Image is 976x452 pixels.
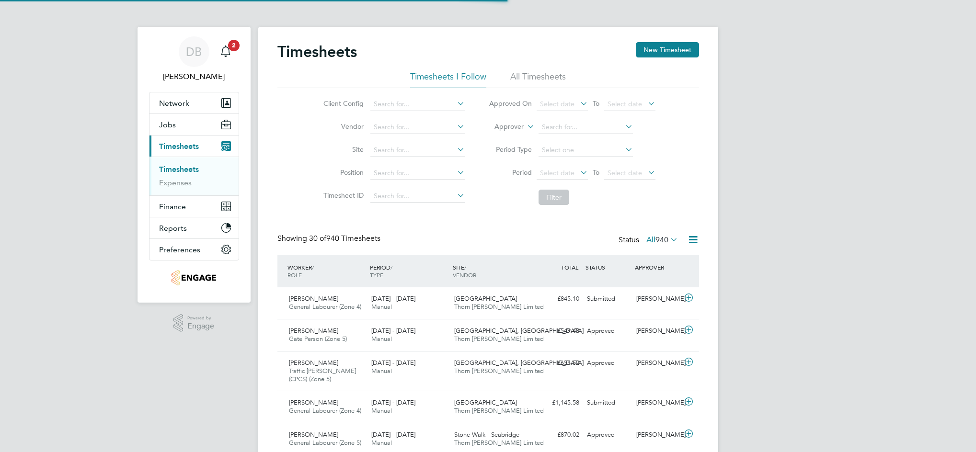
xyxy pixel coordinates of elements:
[371,327,415,335] span: [DATE] - [DATE]
[370,190,465,203] input: Search for...
[583,291,633,307] div: Submitted
[159,99,189,108] span: Network
[173,314,214,332] a: Powered byEngage
[632,291,682,307] div: [PERSON_NAME]
[371,359,415,367] span: [DATE] - [DATE]
[289,327,338,335] span: [PERSON_NAME]
[450,259,533,283] div: SITE
[454,439,544,447] span: Thorn [PERSON_NAME] Limited
[370,121,465,134] input: Search for...
[454,294,517,303] span: [GEOGRAPHIC_DATA]
[583,323,633,339] div: Approved
[533,395,583,411] div: £1,145.58
[187,322,214,330] span: Engage
[289,335,347,343] span: Gate Person (Zone 5)
[289,407,361,415] span: General Labourer (Zone 4)
[539,144,633,157] input: Select one
[289,430,338,439] span: [PERSON_NAME]
[149,157,239,195] div: Timesheets
[454,367,544,375] span: Thorn [PERSON_NAME] Limited
[454,398,517,407] span: [GEOGRAPHIC_DATA]
[321,145,364,154] label: Site
[510,71,566,88] li: All Timesheets
[149,136,239,157] button: Timesheets
[608,100,642,108] span: Select date
[289,359,338,367] span: [PERSON_NAME]
[481,122,524,132] label: Approver
[321,99,364,108] label: Client Config
[454,327,584,335] span: [GEOGRAPHIC_DATA], [GEOGRAPHIC_DATA]
[289,303,361,311] span: General Labourer (Zone 4)
[309,234,326,243] span: 30 of
[453,271,476,279] span: VENDOR
[149,239,239,260] button: Preferences
[371,407,392,415] span: Manual
[138,27,251,303] nav: Main navigation
[309,234,380,243] span: 940 Timesheets
[489,168,532,177] label: Period
[583,395,633,411] div: Submitted
[632,427,682,443] div: [PERSON_NAME]
[655,235,668,245] span: 940
[540,169,574,177] span: Select date
[159,165,199,174] a: Timesheets
[608,169,642,177] span: Select date
[289,294,338,303] span: [PERSON_NAME]
[371,398,415,407] span: [DATE] - [DATE]
[590,97,602,110] span: To
[583,427,633,443] div: Approved
[454,359,584,367] span: [GEOGRAPHIC_DATA], [GEOGRAPHIC_DATA]
[489,99,532,108] label: Approved On
[632,259,682,276] div: APPROVER
[464,263,466,271] span: /
[321,122,364,131] label: Vendor
[289,367,356,383] span: Traffic [PERSON_NAME] (CPCS) (Zone 5)
[159,224,187,233] span: Reports
[159,178,192,187] a: Expenses
[172,270,216,285] img: thornbaker-logo-retina.png
[289,398,338,407] span: [PERSON_NAME]
[583,259,633,276] div: STATUS
[367,259,450,283] div: PERIOD
[632,395,682,411] div: [PERSON_NAME]
[371,367,392,375] span: Manual
[149,196,239,217] button: Finance
[636,42,699,57] button: New Timesheet
[216,36,235,67] a: 2
[646,235,678,245] label: All
[533,291,583,307] div: £845.10
[370,98,465,111] input: Search for...
[159,245,200,254] span: Preferences
[390,263,392,271] span: /
[277,234,382,244] div: Showing
[539,121,633,134] input: Search for...
[489,145,532,154] label: Period Type
[410,71,486,88] li: Timesheets I Follow
[289,439,361,447] span: General Labourer (Zone 5)
[371,439,392,447] span: Manual
[533,427,583,443] div: £870.02
[149,71,239,82] span: Daniel Bassett
[321,191,364,200] label: Timesheet ID
[583,355,633,371] div: Approved
[454,335,544,343] span: Thorn [PERSON_NAME] Limited
[149,270,239,285] a: Go to home page
[371,335,392,343] span: Manual
[533,355,583,371] div: £655.52
[561,263,578,271] span: TOTAL
[149,114,239,135] button: Jobs
[632,323,682,339] div: [PERSON_NAME]
[159,202,186,211] span: Finance
[540,100,574,108] span: Select date
[159,142,199,151] span: Timesheets
[187,314,214,322] span: Powered by
[371,430,415,439] span: [DATE] - [DATE]
[321,168,364,177] label: Position
[287,271,302,279] span: ROLE
[371,294,415,303] span: [DATE] - [DATE]
[228,40,240,51] span: 2
[454,303,544,311] span: Thorn [PERSON_NAME] Limited
[632,355,682,371] div: [PERSON_NAME]
[371,303,392,311] span: Manual
[159,120,176,129] span: Jobs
